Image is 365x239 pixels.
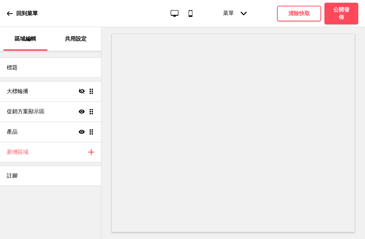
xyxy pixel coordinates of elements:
p: 區域編輯 [15,35,36,43]
a: 回到菜單 [7,4,38,23]
h4: 公開發佈 [331,6,351,21]
h4: 大標輪播 [7,88,28,95]
button: 公開發佈 [324,3,358,24]
p: 共用設定 [65,35,87,43]
h4: 清除快取 [288,10,310,17]
button: 清除快取 [277,6,321,21]
h4: 標題 [7,64,18,71]
p: 回到菜單 [16,10,38,17]
h4: 註腳 [7,172,18,180]
h4: 產品 [7,128,18,136]
h4: 新增區域 [7,148,28,156]
h4: 促銷方案顯示區 [7,108,45,115]
div: 菜單 [216,3,253,24]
